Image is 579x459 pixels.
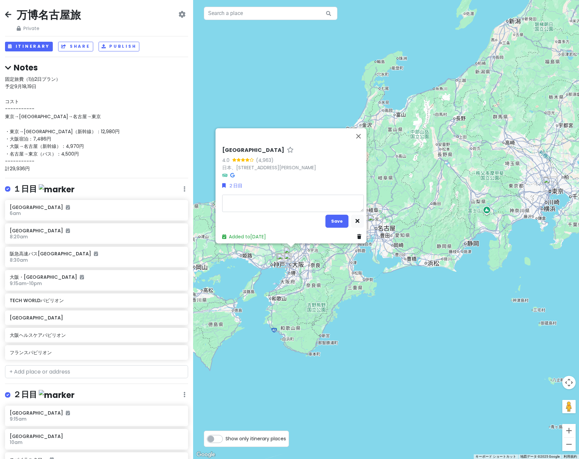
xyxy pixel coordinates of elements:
[13,389,75,400] h4: ２日目
[325,215,348,228] button: Save
[287,147,294,154] a: Star place
[10,410,183,416] h6: [GEOGRAPHIC_DATA]
[520,455,560,458] span: 地図データ ©2025 Google
[10,297,183,303] h6: TECH WORLDパビリオン
[256,156,274,164] div: (4,963)
[10,233,28,240] span: 8:20am
[94,251,98,256] i: Added to itinerary
[10,416,26,422] span: 9:15am
[562,400,576,413] button: 地図上にペグマンをドロップして、ストリートビューを開きます
[80,275,84,279] i: Added to itinerary
[222,156,232,164] div: 4.0
[222,147,284,154] h6: [GEOGRAPHIC_DATA]
[195,450,217,459] img: Google
[222,182,243,189] a: ２日目
[66,228,70,233] i: Added to itinerary
[222,173,228,178] i: Tripadvisor
[66,411,70,415] i: Added to itinerary
[222,164,316,171] a: 日本、[STREET_ADDRESS][PERSON_NAME]
[368,215,382,229] div: 名古屋駅太閤通口 駅前広場
[222,233,266,240] a: Added to[DATE]
[5,42,53,51] button: Itinerary
[562,438,576,451] button: ズームアウト
[5,62,188,73] h4: Notes
[10,251,183,257] h6: 阪急高速バス[GEOGRAPHIC_DATA]
[284,253,299,268] div: スパワールド ホテルアンドリゾート
[350,128,367,144] button: 閉じる
[10,274,183,280] h6: 大阪・[GEOGRAPHIC_DATA]
[10,204,183,210] h6: [GEOGRAPHIC_DATA]
[10,439,22,446] span: 10am
[39,390,75,400] img: marker
[10,210,21,217] span: 6am
[357,233,364,240] a: Delete place
[66,205,70,210] i: Added to itinerary
[284,247,298,262] div: 阪急高速バス新大阪ターミナル
[204,7,337,20] input: Search a place
[226,435,286,442] span: Show only itinerary places
[195,450,217,459] a: Google マップでこの地域を開きます（新しいウィンドウが開きます）
[475,454,516,459] button: キーボード ショートカット
[5,76,120,172] span: 固定旅費（1泊2日プラン） 予定9月18,19日 コスト ----------- 東京→[GEOGRAPHIC_DATA]→名古屋→東京 ・東京→[GEOGRAPHIC_DATA]（新幹線）：1...
[10,332,183,338] h6: 大阪ヘルスケアパビリオン
[10,228,183,234] h6: [GEOGRAPHIC_DATA]
[10,315,183,321] h6: [GEOGRAPHIC_DATA]
[13,184,75,195] h4: １日目
[562,376,576,389] button: 地図のカメラ コントロール
[58,42,93,51] button: Share
[10,280,42,287] span: 9:15am - 10pm
[562,424,576,437] button: ズームイン
[17,25,81,32] span: Private
[17,8,81,22] h2: 万博名古屋旅
[39,184,75,195] img: marker
[99,42,140,51] button: Publish
[543,177,558,192] div: 丸の内鍛冶橋バスセンター（駐車場）
[230,173,235,178] i: Google Maps
[10,350,183,356] h6: フランスパビリオン
[276,253,291,268] div: 大阪・関西万博 西ゲート広場
[564,455,577,458] a: 利用規約
[5,365,188,379] input: + Add place or address
[10,257,28,263] span: 8:30am
[277,253,292,268] div: 日本館
[10,433,183,439] h6: [GEOGRAPHIC_DATA]
[543,177,558,191] div: 東京駅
